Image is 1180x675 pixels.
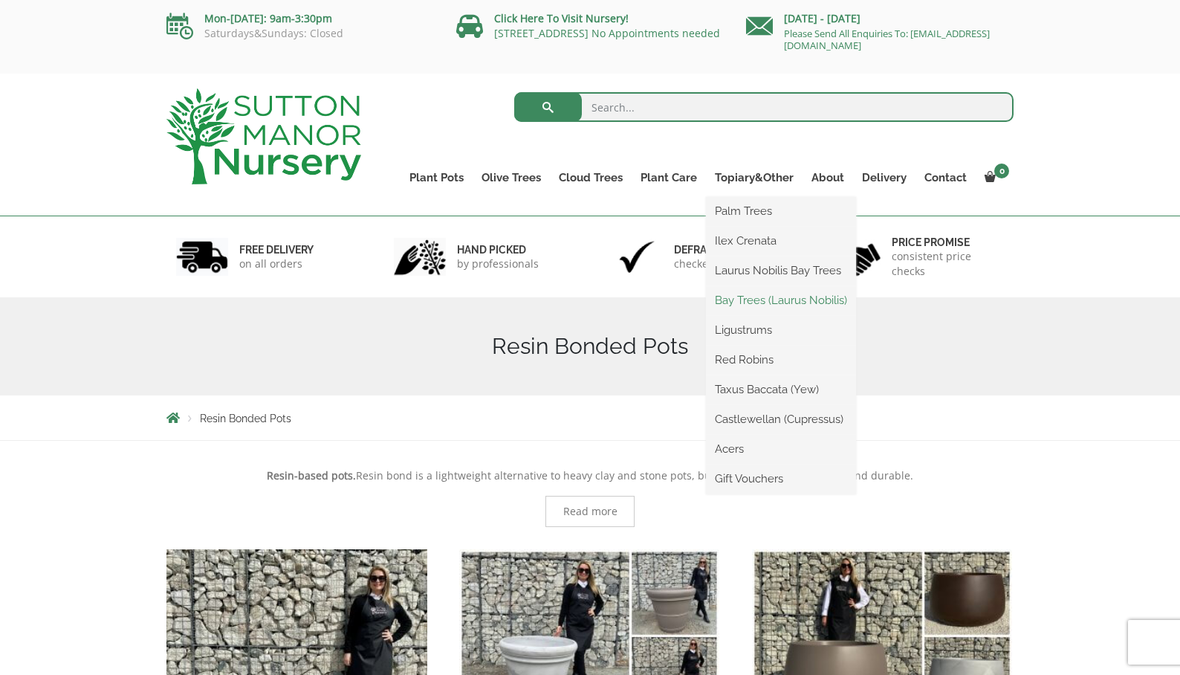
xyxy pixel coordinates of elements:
[706,289,856,311] a: Bay Trees (Laurus Nobilis)
[166,28,434,39] p: Saturdays&Sundays: Closed
[457,243,539,256] h6: hand picked
[706,349,856,371] a: Red Robins
[706,319,856,341] a: Ligustrums
[166,467,1014,485] p: Resin bond is a lightweight alternative to heavy clay and stone pots, but it is also extremely st...
[166,10,434,28] p: Mon-[DATE]: 9am-3:30pm
[166,412,1014,424] nav: Breadcrumbs
[706,468,856,490] a: Gift Vouchers
[746,10,1014,28] p: [DATE] - [DATE]
[706,378,856,401] a: Taxus Baccata (Yew)
[494,26,720,40] a: [STREET_ADDRESS] No Appointments needed
[706,230,856,252] a: Ilex Crenata
[200,413,291,424] span: Resin Bonded Pots
[394,238,446,276] img: 2.jpg
[514,92,1014,122] input: Search...
[706,259,856,282] a: Laurus Nobilis Bay Trees
[706,167,803,188] a: Topiary&Other
[976,167,1014,188] a: 0
[892,236,1005,249] h6: Price promise
[166,333,1014,360] h1: Resin Bonded Pots
[494,11,629,25] a: Click Here To Visit Nursery!
[239,256,314,271] p: on all orders
[915,167,976,188] a: Contact
[611,238,663,276] img: 3.jpg
[550,167,632,188] a: Cloud Trees
[166,88,361,184] img: logo
[563,506,617,517] span: Read more
[473,167,550,188] a: Olive Trees
[803,167,853,188] a: About
[239,243,314,256] h6: FREE DELIVERY
[632,167,706,188] a: Plant Care
[267,468,356,482] strong: Resin-based pots.
[892,249,1005,279] p: consistent price checks
[674,243,772,256] h6: Defra approved
[706,438,856,460] a: Acers
[401,167,473,188] a: Plant Pots
[706,200,856,222] a: Palm Trees
[674,256,772,271] p: checked & Licensed
[457,256,539,271] p: by professionals
[853,167,915,188] a: Delivery
[994,164,1009,178] span: 0
[784,27,990,52] a: Please Send All Enquiries To: [EMAIL_ADDRESS][DOMAIN_NAME]
[176,238,228,276] img: 1.jpg
[706,408,856,430] a: Castlewellan (Cupressus)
